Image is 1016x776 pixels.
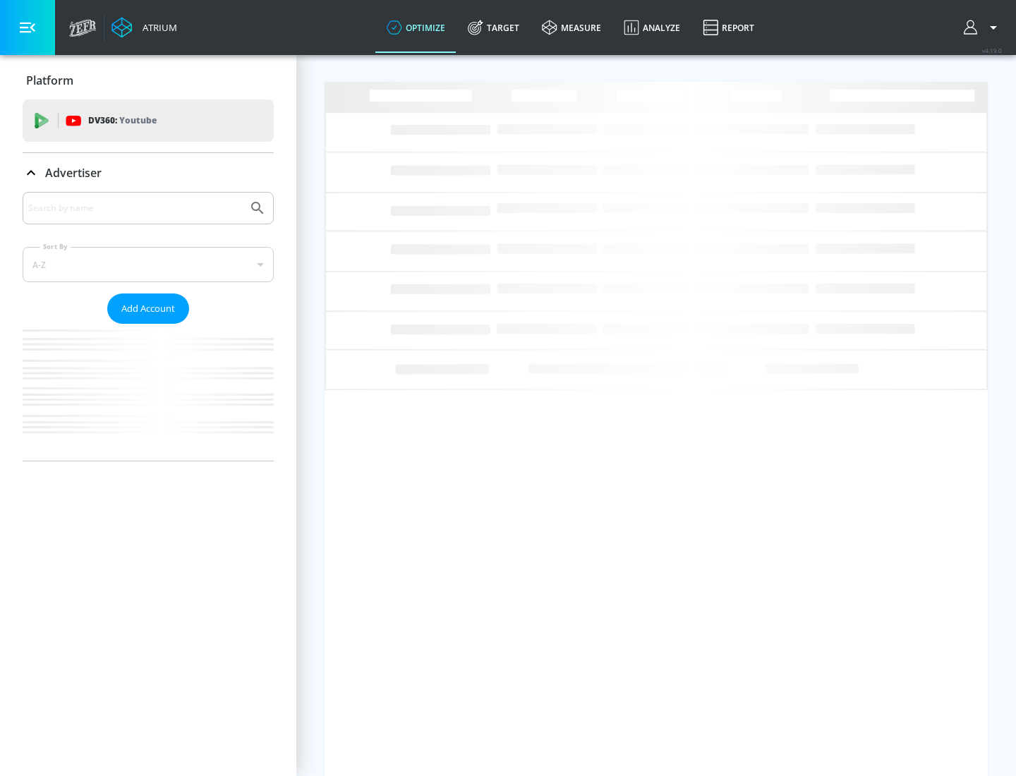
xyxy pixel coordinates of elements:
div: Platform [23,61,274,100]
a: measure [531,2,612,53]
a: optimize [375,2,456,53]
div: A-Z [23,247,274,282]
p: Youtube [119,113,157,128]
a: Report [691,2,766,53]
input: Search by name [28,199,242,217]
div: Advertiser [23,153,274,193]
a: Analyze [612,2,691,53]
button: Add Account [107,293,189,324]
nav: list of Advertiser [23,324,274,461]
a: Atrium [111,17,177,38]
label: Sort By [40,242,71,251]
span: v 4.19.0 [982,47,1002,54]
p: DV360: [88,113,157,128]
p: Platform [26,73,73,88]
div: Advertiser [23,192,274,461]
span: Add Account [121,301,175,317]
a: Target [456,2,531,53]
p: Advertiser [45,165,102,181]
div: DV360: Youtube [23,99,274,142]
div: Atrium [137,21,177,34]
